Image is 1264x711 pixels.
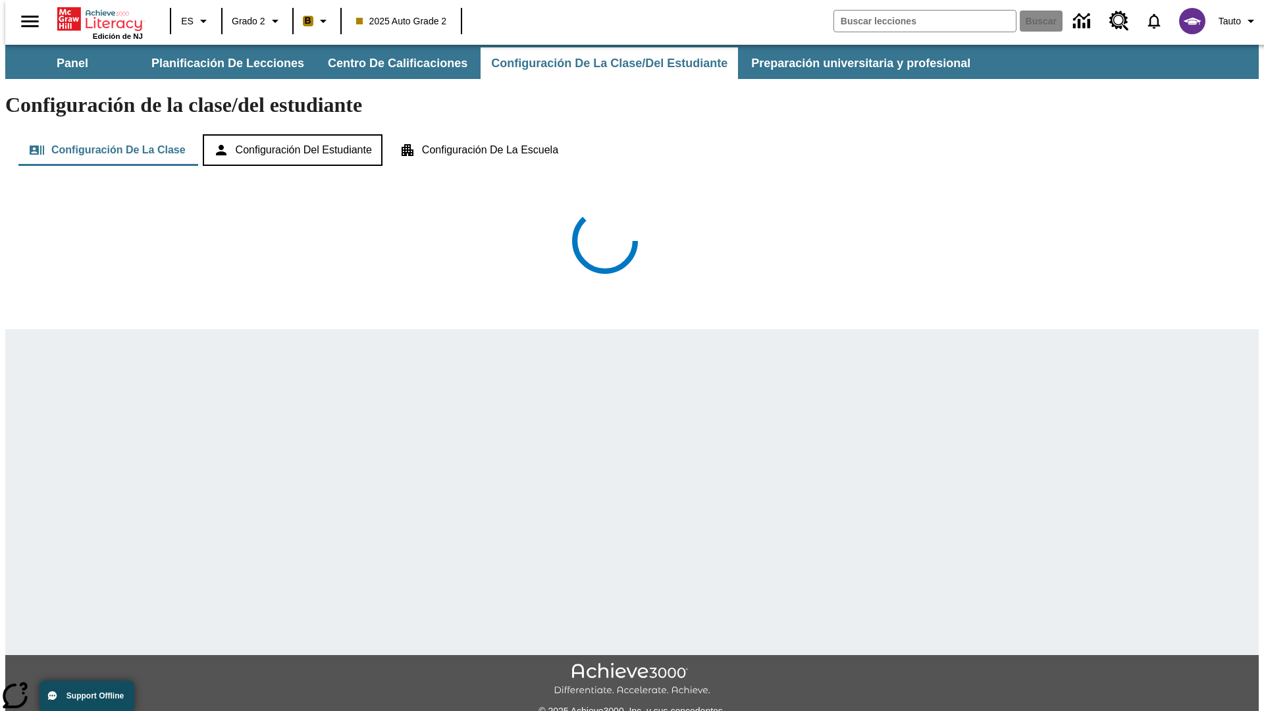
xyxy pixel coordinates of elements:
[181,14,194,28] span: ES
[834,11,1016,32] input: Buscar campo
[554,663,710,697] img: Achieve3000 Differentiate Accelerate Achieve
[5,45,1259,79] div: Subbarra de navegación
[57,5,143,40] div: Portada
[18,134,1246,166] div: Configuración de la clase/del estudiante
[39,681,134,711] button: Support Offline
[1065,3,1101,39] a: Centro de información
[66,691,124,700] span: Support Offline
[93,32,143,40] span: Edición de NJ
[481,47,738,79] button: Configuración de la clase/del estudiante
[226,9,288,33] button: Grado: Grado 2, Elige un grado
[305,13,311,29] span: B
[7,47,138,79] button: Panel
[175,9,217,33] button: Lenguaje: ES, Selecciona un idioma
[1179,8,1205,34] img: avatar image
[317,47,478,79] button: Centro de calificaciones
[203,134,382,166] button: Configuración del estudiante
[1219,14,1241,28] span: Tauto
[1137,4,1171,38] a: Notificaciones
[1213,9,1264,33] button: Perfil/Configuración
[389,134,569,166] button: Configuración de la escuela
[356,14,447,28] span: 2025 Auto Grade 2
[1101,3,1137,39] a: Centro de recursos, Se abrirá en una pestaña nueva.
[1171,4,1213,38] button: Escoja un nuevo avatar
[18,134,196,166] button: Configuración de la clase
[5,93,1259,117] h1: Configuración de la clase/del estudiante
[11,2,49,41] button: Abrir el menú lateral
[298,9,336,33] button: Boost El color de la clase es anaranjado claro. Cambiar el color de la clase.
[5,47,982,79] div: Subbarra de navegación
[57,6,143,32] a: Portada
[141,47,315,79] button: Planificación de lecciones
[232,14,265,28] span: Grado 2
[741,47,981,79] button: Preparación universitaria y profesional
